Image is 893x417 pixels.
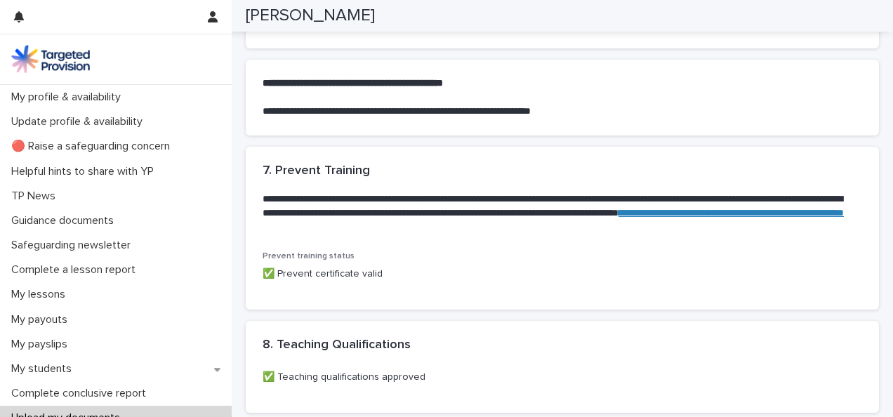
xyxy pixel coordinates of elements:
[6,263,147,277] p: Complete a lesson report
[6,115,154,128] p: Update profile & availability
[6,214,125,227] p: Guidance documents
[263,164,370,179] h2: 7. Prevent Training
[6,362,83,376] p: My students
[11,45,90,73] img: M5nRWzHhSzIhMunXDL62
[6,288,77,301] p: My lessons
[6,239,142,252] p: Safeguarding newsletter
[6,140,181,153] p: 🔴 Raise a safeguarding concern
[6,387,157,400] p: Complete conclusive report
[6,91,132,104] p: My profile & availability
[263,370,862,385] p: ✅ Teaching qualifications approved
[6,338,79,351] p: My payslips
[246,6,375,26] h2: [PERSON_NAME]
[6,313,79,326] p: My payouts
[263,267,862,282] p: ✅ Prevent certificate valid
[6,190,67,203] p: TP News
[263,338,411,353] h2: 8. Teaching Qualifications
[263,252,355,260] span: Prevent training status
[6,165,165,178] p: Helpful hints to share with YP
